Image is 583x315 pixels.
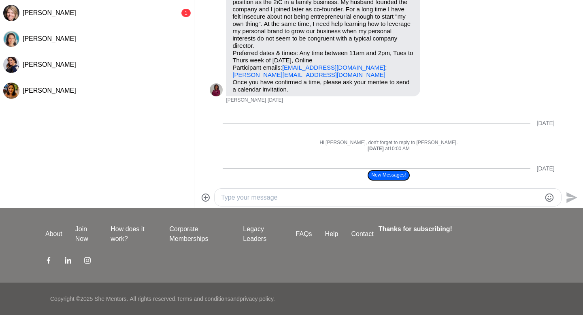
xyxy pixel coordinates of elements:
div: Jennie Ekigbo [210,83,223,96]
a: Facebook [45,257,52,266]
button: Emoji picker [545,193,554,202]
h4: Thanks for subscribing! [379,224,533,234]
a: Contact [345,229,380,239]
a: LinkedIn [65,257,71,266]
a: Join Now [69,224,104,244]
strong: [DATE] [368,146,385,151]
button: Send [562,188,580,206]
div: 1 [181,9,191,17]
div: Susan Elford [3,5,19,21]
div: Richa Joshi [3,57,19,73]
button: New Messages! [368,170,409,180]
span: [PERSON_NAME] [226,97,266,104]
span: [PERSON_NAME] [23,35,76,42]
textarea: Type your message [221,193,541,202]
a: About [39,229,69,239]
p: All rights reserved. and . [130,295,274,303]
span: [PERSON_NAME] [23,61,76,68]
p: Copyright © 2025 She Mentors . [50,295,128,303]
img: S [3,5,19,21]
a: Instagram [84,257,91,266]
a: Terms and conditions [177,296,230,302]
a: [PERSON_NAME][EMAIL_ADDRESS][DOMAIN_NAME] [232,71,385,78]
div: [DATE] [537,165,555,172]
div: Flora Chong [3,83,19,99]
img: J [210,83,223,96]
div: at 10:00 AM [210,146,567,152]
div: [DATE] [537,120,555,127]
a: privacy policy [240,296,273,302]
p: Hi [PERSON_NAME], don't forget to reply to [PERSON_NAME]. [210,140,567,146]
div: Lily Rudolph [3,31,19,47]
img: R [3,57,19,73]
a: Corporate Memberships [163,224,236,244]
img: L [3,31,19,47]
a: How does it work? [104,224,163,244]
time: 2025-07-10T12:16:10.051Z [268,97,283,104]
a: Help [319,229,345,239]
a: FAQs [289,229,319,239]
p: Once you have confirmed a time, please ask your mentee to send a calendar invitation. [232,79,414,93]
span: [PERSON_NAME] [23,87,76,94]
span: [PERSON_NAME] [23,9,76,16]
a: [EMAIL_ADDRESS][DOMAIN_NAME] [282,64,385,71]
img: F [3,83,19,99]
a: Legacy Leaders [236,224,289,244]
